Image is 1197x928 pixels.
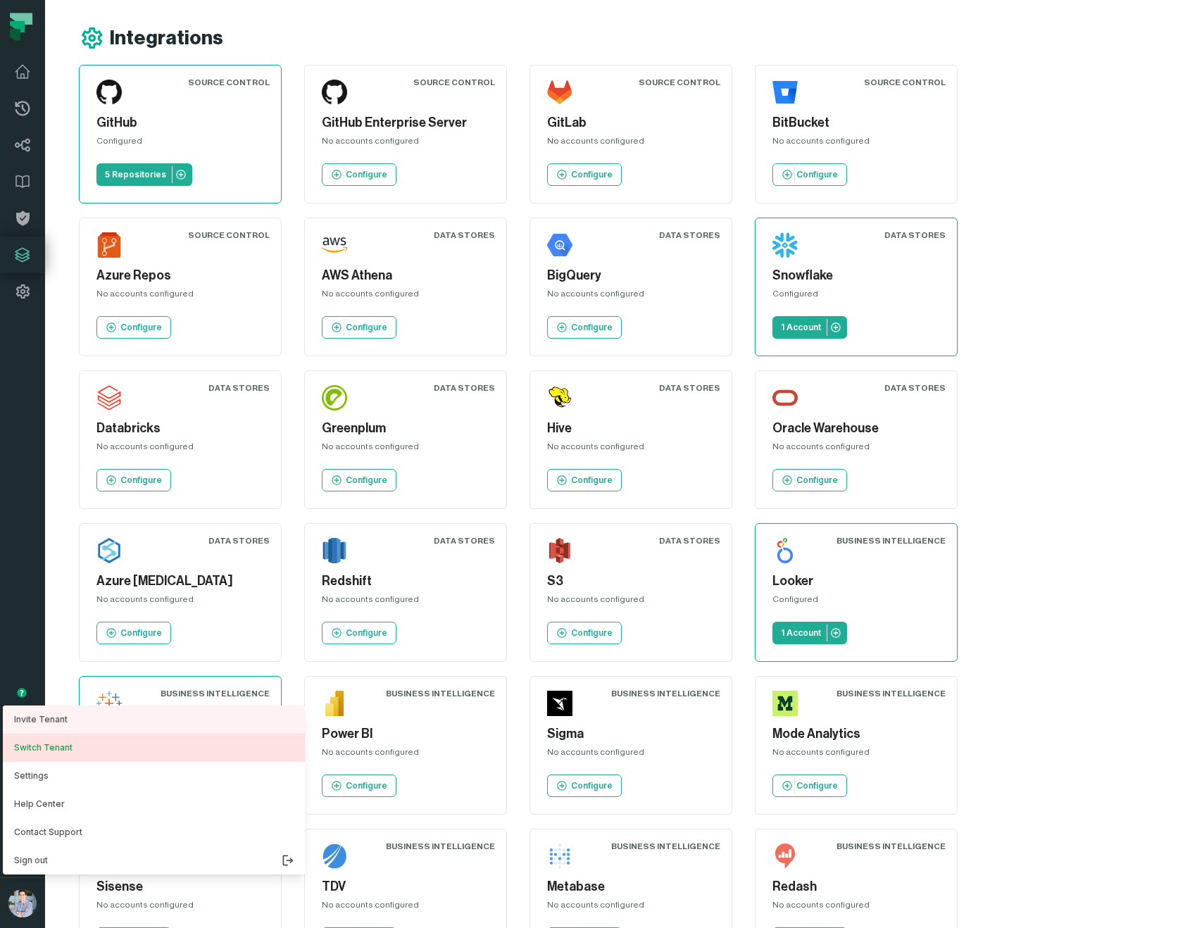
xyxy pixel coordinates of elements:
h5: Sigma [547,725,715,744]
img: GitHub Enterprise Server [322,80,347,105]
div: No accounts configured [322,746,489,763]
div: Source Control [188,77,270,88]
div: Source Control [188,230,270,241]
div: No accounts configured [547,899,715,916]
p: Configure [346,169,387,180]
p: Configure [346,322,387,333]
h5: Azure Repos [96,266,264,285]
h1: Integrations [110,26,223,51]
img: Metabase [547,844,572,869]
a: Configure [547,622,622,644]
h5: S3 [547,572,715,591]
div: Configured [96,135,264,152]
img: Redash [772,844,798,869]
h5: Power BI [322,725,489,744]
p: Configure [346,627,387,639]
img: S3 [547,538,572,563]
h5: GitLab [547,113,715,132]
h5: Metabase [547,877,715,896]
h5: Azure [MEDICAL_DATA] [96,572,264,591]
h5: Snowflake [772,266,940,285]
a: Configure [547,469,622,491]
a: Contact Support [3,818,305,846]
a: 1 Account [772,316,847,339]
h5: TDV [322,877,489,896]
div: Business Intelligence [386,841,495,852]
div: Business Intelligence [161,688,270,699]
img: Tableau [96,691,122,716]
img: Snowflake [772,232,798,258]
a: Configure [547,163,622,186]
h5: BigQuery [547,266,715,285]
p: 5 Repositories [105,169,166,180]
a: Configure [96,622,171,644]
img: avatar of Alon Nafta [8,889,37,917]
div: Configured [772,288,940,305]
h5: GitHub Enterprise Server [322,113,489,132]
img: Looker [772,538,798,563]
div: Data Stores [884,382,946,394]
img: BigQuery [547,232,572,258]
h5: Looker [772,572,940,591]
a: Configure [322,775,396,797]
img: Mode Analytics [772,691,798,716]
div: Data Stores [208,535,270,546]
div: No accounts configured [322,594,489,610]
div: Data Stores [434,382,495,394]
div: No accounts configured [772,441,940,458]
img: Azure Synapse [96,538,122,563]
p: Configure [120,322,162,333]
div: Data Stores [434,535,495,546]
h5: GitHub [96,113,264,132]
p: Configure [346,780,387,791]
div: Data Stores [434,230,495,241]
a: Configure [772,775,847,797]
h5: AWS Athena [322,266,489,285]
div: avatar of Alon Nafta [3,706,305,874]
button: Settings [3,762,305,790]
p: Configure [796,475,838,486]
p: Configure [571,780,613,791]
p: Configure [796,169,838,180]
img: Power BI [322,691,347,716]
p: Configure [346,475,387,486]
button: Sign out [3,846,305,874]
p: Configure [120,627,162,639]
div: No accounts configured [547,594,715,610]
div: No accounts configured [322,441,489,458]
div: Business Intelligence [836,688,946,699]
h5: Greenplum [322,419,489,438]
div: No accounts configured [547,288,715,305]
div: Data Stores [659,230,720,241]
img: TDV [322,844,347,869]
div: Source Control [864,77,946,88]
div: No accounts configured [322,288,489,305]
a: Configure [547,316,622,339]
a: Configure [322,622,396,644]
img: Hive [547,385,572,410]
button: Switch Tenant [3,734,305,762]
a: Help Center [3,790,305,818]
a: 1 Account [772,622,847,644]
a: Configure [96,469,171,491]
div: No accounts configured [322,135,489,152]
a: Invite Tenant [3,706,305,734]
div: Source Control [413,77,495,88]
a: Configure [96,316,171,339]
div: No accounts configured [322,899,489,916]
img: Greenplum [322,385,347,410]
p: Configure [120,475,162,486]
div: No accounts configured [96,899,264,916]
img: GitHub [96,80,122,105]
div: Business Intelligence [611,841,720,852]
p: 1 Account [781,322,821,333]
div: Business Intelligence [836,535,946,546]
h5: Hive [547,419,715,438]
p: Configure [571,475,613,486]
img: Azure Repos [96,232,122,258]
div: No accounts configured [96,288,264,305]
div: Data Stores [659,382,720,394]
a: Configure [322,469,396,491]
div: No accounts configured [772,899,940,916]
img: Oracle Warehouse [772,385,798,410]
